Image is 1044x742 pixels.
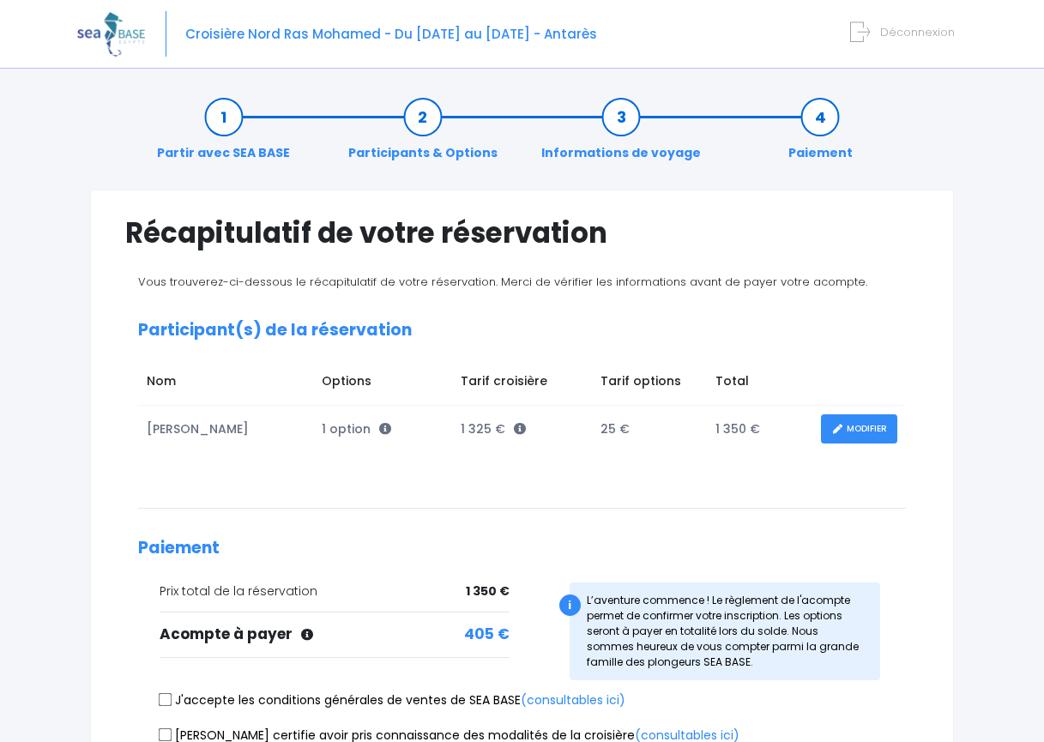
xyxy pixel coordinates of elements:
span: 405 € [464,624,510,646]
td: 1 325 € [452,406,592,453]
div: Prix total de la réservation [160,582,510,600]
td: [PERSON_NAME] [138,406,313,453]
span: 1 350 € [466,582,510,600]
a: Informations de voyage [533,108,709,162]
a: Partir avec SEA BASE [148,108,299,162]
input: [PERSON_NAME] certifie avoir pris connaissance des modalités de la croisière(consultables ici) [159,727,172,741]
h2: Participant(s) de la réservation [138,321,906,341]
span: 1 option [322,420,391,437]
a: Paiement [780,108,861,162]
td: 25 € [592,406,707,453]
td: 1 350 € [707,406,812,453]
td: Tarif options [592,364,707,405]
span: Déconnexion [880,24,955,40]
h1: Récapitulatif de votre réservation [125,216,919,250]
td: Nom [138,364,313,405]
div: L’aventure commence ! Le règlement de l'acompte permet de confirmer votre inscription. Les option... [570,582,881,680]
input: J'accepte les conditions générales de ventes de SEA BASE(consultables ici) [159,693,172,707]
h2: Paiement [138,539,906,558]
span: Croisière Nord Ras Mohamed - Du [DATE] au [DATE] - Antarès [185,25,597,43]
a: Participants & Options [340,108,506,162]
a: MODIFIER [821,414,897,444]
div: Acompte à payer [160,624,510,646]
label: J'accepte les conditions générales de ventes de SEA BASE [160,691,625,709]
a: (consultables ici) [521,691,625,709]
td: Options [313,364,452,405]
td: Total [707,364,812,405]
div: i [559,594,581,616]
span: Vous trouverez-ci-dessous le récapitulatif de votre réservation. Merci de vérifier les informatio... [138,274,867,290]
td: Tarif croisière [452,364,592,405]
